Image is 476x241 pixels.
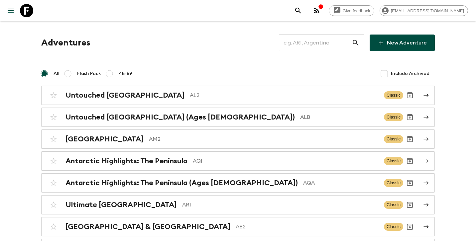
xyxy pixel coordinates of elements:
span: Classic [384,201,403,209]
button: Archive [403,220,416,233]
input: e.g. AR1, Argentina [279,34,352,52]
button: Archive [403,111,416,124]
h2: Untouched [GEOGRAPHIC_DATA] (Ages [DEMOGRAPHIC_DATA]) [65,113,295,121]
button: Archive [403,198,416,211]
span: All [54,70,59,77]
h2: Antarctic Highlights: The Peninsula (Ages [DEMOGRAPHIC_DATA]) [65,179,298,187]
a: Untouched [GEOGRAPHIC_DATA]AL2ClassicArchive [41,86,435,105]
span: Include Archived [391,70,429,77]
span: Classic [384,91,403,99]
span: Classic [384,157,403,165]
a: [GEOGRAPHIC_DATA] & [GEOGRAPHIC_DATA]AB2ClassicArchive [41,217,435,236]
span: Classic [384,223,403,231]
a: Ultimate [GEOGRAPHIC_DATA]AR1ClassicArchive [41,195,435,214]
button: Archive [403,154,416,168]
span: Classic [384,135,403,143]
p: AM2 [149,135,379,143]
button: search adventures [292,4,305,17]
a: New Adventure [370,35,435,51]
span: [EMAIL_ADDRESS][DOMAIN_NAME] [387,8,468,13]
h2: Antarctic Highlights: The Peninsula [65,157,187,165]
h2: Ultimate [GEOGRAPHIC_DATA] [65,201,177,209]
p: AQ1 [193,157,379,165]
h2: [GEOGRAPHIC_DATA] & [GEOGRAPHIC_DATA] [65,222,230,231]
span: Flash Pack [77,70,101,77]
h2: [GEOGRAPHIC_DATA] [65,135,144,143]
button: Archive [403,176,416,190]
h1: Adventures [41,36,90,49]
a: [GEOGRAPHIC_DATA]AM2ClassicArchive [41,129,435,149]
a: Give feedback [329,5,374,16]
a: Antarctic Highlights: The Peninsula (Ages [DEMOGRAPHIC_DATA])AQAClassicArchive [41,173,435,193]
span: Classic [384,179,403,187]
p: AR1 [182,201,379,209]
a: Untouched [GEOGRAPHIC_DATA] (Ages [DEMOGRAPHIC_DATA])ALBClassicArchive [41,108,435,127]
h2: Untouched [GEOGRAPHIC_DATA] [65,91,184,100]
div: [EMAIL_ADDRESS][DOMAIN_NAME] [380,5,468,16]
button: Archive [403,132,416,146]
a: Antarctic Highlights: The PeninsulaAQ1ClassicArchive [41,151,435,171]
span: Give feedback [339,8,374,13]
p: AQA [303,179,379,187]
button: menu [4,4,17,17]
p: ALB [300,113,379,121]
button: Archive [403,89,416,102]
span: Classic [384,113,403,121]
p: AB2 [236,223,379,231]
p: AL2 [190,91,379,99]
span: 45-59 [119,70,132,77]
